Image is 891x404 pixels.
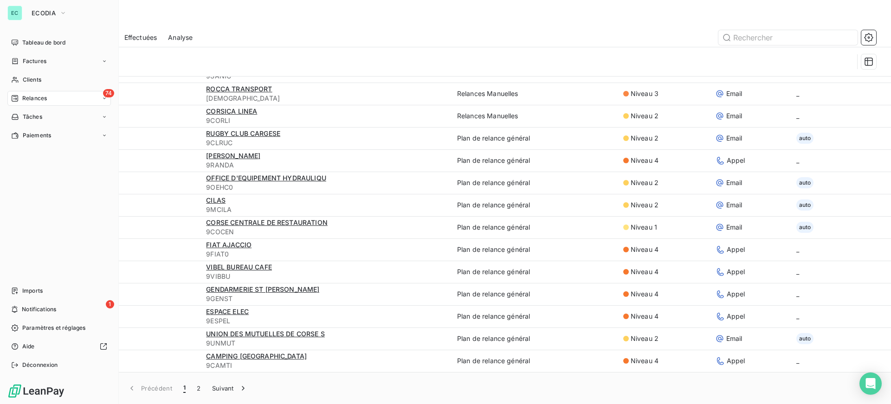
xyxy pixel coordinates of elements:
[452,149,618,172] td: Plan de relance général
[796,90,799,97] span: _
[727,156,745,165] span: Appel
[206,294,446,303] span: 9GENST
[206,352,307,360] span: CAMPING [GEOGRAPHIC_DATA]
[631,178,659,187] span: Niveau 2
[452,127,618,149] td: Plan de relance général
[22,361,58,369] span: Déconnexion
[631,223,657,232] span: Niveau 1
[796,156,799,164] span: _
[726,134,742,143] span: Email
[206,272,446,281] span: 9VIBBU
[452,172,618,194] td: Plan de relance général
[631,134,659,143] span: Niveau 2
[206,183,446,192] span: 9OEHC0
[206,205,446,214] span: 9MCILA
[32,9,56,17] span: ECODIA
[796,112,799,120] span: _
[726,111,742,121] span: Email
[727,245,745,254] span: Appel
[727,267,745,276] span: Appel
[207,378,253,398] button: Suivant
[22,94,47,103] span: Relances
[452,305,618,327] td: Plan de relance général
[206,152,260,160] span: [PERSON_NAME]
[206,308,249,315] span: ESPACE ELEC
[7,384,65,398] img: Logo LeanPay
[191,378,206,398] button: 2
[206,94,446,103] span: [DEMOGRAPHIC_DATA]
[631,312,659,321] span: Niveau 4
[122,378,178,398] button: Précédent
[726,178,742,187] span: Email
[452,283,618,305] td: Plan de relance général
[22,342,35,351] span: Aide
[206,160,446,170] span: 9RANDA
[106,300,114,308] span: 1
[22,287,43,295] span: Imports
[206,218,328,226] span: CORSE CENTRALE DE RESTAURATION
[452,238,618,261] td: Plan de relance général
[206,116,446,125] span: 9CORLI
[206,196,226,204] span: CILAS
[183,384,186,393] span: 1
[206,241,252,249] span: FIAT AJACCIO
[178,378,191,398] button: 1
[631,267,659,276] span: Niveau 4
[206,107,257,115] span: CORSICA LINEA
[206,227,446,237] span: 9COCEN
[23,57,46,65] span: Factures
[796,133,814,144] span: auto
[726,200,742,210] span: Email
[22,324,85,332] span: Paramètres et réglages
[859,372,882,395] div: Open Intercom Messenger
[631,289,659,299] span: Niveau 4
[452,216,618,238] td: Plan de relance général
[22,305,56,314] span: Notifications
[726,223,742,232] span: Email
[796,357,799,365] span: _
[206,250,446,259] span: 9FIAT0
[23,131,51,140] span: Paiements
[727,312,745,321] span: Appel
[631,245,659,254] span: Niveau 4
[726,334,742,343] span: Email
[631,200,659,210] span: Niveau 2
[206,85,272,93] span: ROCCA TRANSPORT
[206,174,326,182] span: OFFICE D'EQUIPEMENT HYDRAULIQU
[631,89,659,98] span: Niveau 3
[23,113,42,121] span: Tâches
[452,261,618,283] td: Plan de relance général
[124,33,157,42] span: Effectuées
[452,194,618,216] td: Plan de relance général
[796,333,814,344] span: auto
[796,222,814,233] span: auto
[23,76,41,84] span: Clients
[206,129,280,137] span: RUGBY CLUB CARGESE
[631,156,659,165] span: Niveau 4
[727,356,745,366] span: Appel
[206,138,446,147] span: 9CLRUC
[452,105,618,127] td: Relances Manuelles
[796,312,799,320] span: _
[7,6,22,20] div: EC
[796,199,814,211] span: auto
[206,339,446,348] span: 9UNMUT
[7,339,111,354] a: Aide
[631,356,659,366] span: Niveau 4
[206,330,325,338] span: UNION DES MUTUELLES DE CORSE S
[22,38,65,47] span: Tableau de bord
[718,30,858,45] input: Rechercher
[631,334,659,343] span: Niveau 2
[631,111,659,121] span: Niveau 2
[726,89,742,98] span: Email
[452,350,618,372] td: Plan de relance général
[796,290,799,298] span: _
[168,33,193,42] span: Analyse
[206,285,319,293] span: GENDARMERIE ST [PERSON_NAME]
[103,89,114,97] span: 74
[796,177,814,188] span: auto
[796,245,799,253] span: _
[452,83,618,105] td: Relances Manuelles
[206,263,272,271] span: VIBEL BUREAU CAFE
[452,327,618,350] td: Plan de relance général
